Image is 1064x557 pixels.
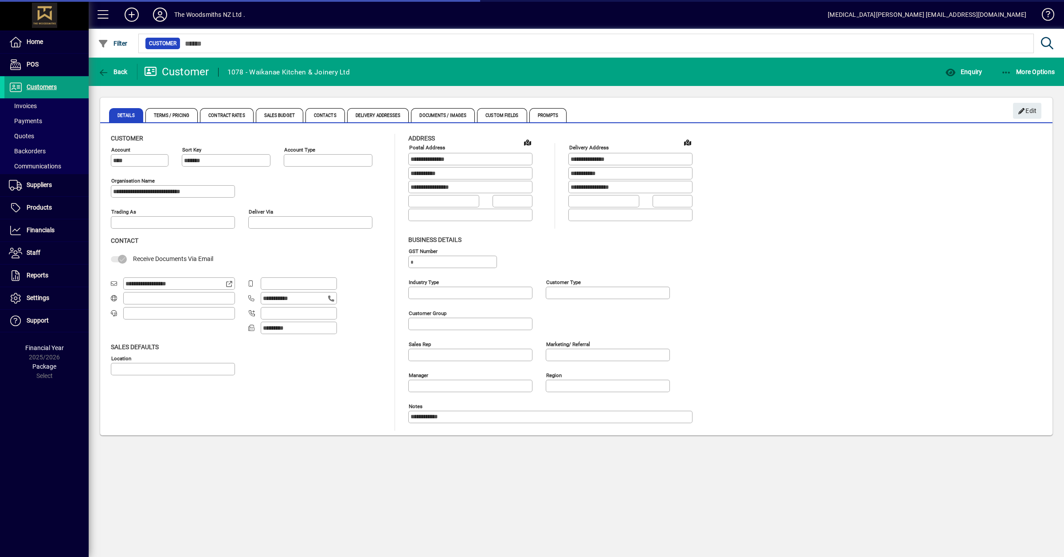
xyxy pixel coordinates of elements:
button: Back [96,64,130,80]
span: Terms / Pricing [145,108,198,122]
span: Back [98,68,128,75]
mat-label: Customer type [546,279,581,285]
button: Edit [1013,103,1041,119]
a: View on map [520,135,535,149]
div: [MEDICAL_DATA][PERSON_NAME] [EMAIL_ADDRESS][DOMAIN_NAME] [828,8,1026,22]
mat-label: Sales rep [409,341,431,347]
span: Settings [27,294,49,301]
span: Sales defaults [111,343,159,351]
span: Package [32,363,56,370]
span: Receive Documents Via Email [133,255,213,262]
span: Financial Year [25,344,64,351]
span: Customer [111,135,143,142]
span: Support [27,317,49,324]
a: Knowledge Base [1035,2,1053,31]
span: Suppliers [27,181,52,188]
app-page-header-button: Back [89,64,137,80]
mat-label: GST Number [409,248,438,254]
div: Customer [144,65,209,79]
a: Support [4,310,89,332]
span: Home [27,38,43,45]
span: Sales Budget [256,108,303,122]
mat-label: Organisation name [111,178,155,184]
span: Edit [1018,104,1037,118]
mat-label: Manager [409,372,428,378]
span: Custom Fields [477,108,527,122]
a: Backorders [4,144,89,159]
span: Payments [9,117,42,125]
a: Products [4,197,89,219]
a: Home [4,31,89,53]
a: Quotes [4,129,89,144]
span: Contract Rates [200,108,253,122]
span: Communications [9,163,61,170]
a: Reports [4,265,89,287]
a: Financials [4,219,89,241]
mat-label: Sort key [182,147,201,153]
a: Suppliers [4,174,89,196]
div: 1078 - Waikanae Kitchen & Joinery Ltd [227,65,350,79]
a: Settings [4,287,89,309]
a: Staff [4,242,89,264]
mat-label: Industry type [409,279,439,285]
mat-label: Region [546,372,562,378]
div: The Woodsmiths NZ Ltd . [174,8,245,22]
span: Contact [111,237,138,244]
button: Enquiry [943,64,984,80]
mat-label: Location [111,355,131,361]
span: Reports [27,272,48,279]
a: Payments [4,113,89,129]
mat-label: Marketing/ Referral [546,341,590,347]
span: Prompts [529,108,567,122]
span: Quotes [9,132,34,140]
span: Invoices [9,102,37,109]
span: Address [408,135,435,142]
span: Delivery Addresses [347,108,409,122]
span: More Options [1001,68,1055,75]
a: Communications [4,159,89,174]
button: Profile [146,7,174,23]
span: Customer [149,39,176,48]
a: POS [4,54,89,76]
span: Enquiry [945,68,982,75]
span: Contacts [305,108,345,122]
button: Add [117,7,146,23]
a: View on map [681,135,695,149]
span: Documents / Images [411,108,475,122]
span: Details [109,108,143,122]
button: Filter [96,35,130,51]
span: Filter [98,40,128,47]
a: Invoices [4,98,89,113]
span: POS [27,61,39,68]
span: Financials [27,226,55,234]
mat-label: Trading as [111,209,136,215]
mat-label: Deliver via [249,209,273,215]
mat-label: Account [111,147,130,153]
span: Products [27,204,52,211]
mat-label: Customer group [409,310,446,316]
mat-label: Account Type [284,147,315,153]
span: Staff [27,249,40,256]
span: Business details [408,236,462,243]
mat-label: Notes [409,403,422,409]
button: More Options [999,64,1057,80]
span: Customers [27,83,57,90]
span: Backorders [9,148,46,155]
